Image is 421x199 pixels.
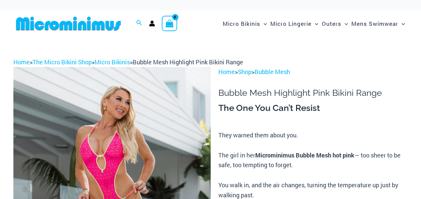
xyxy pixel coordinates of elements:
[136,19,142,28] a: Search icon link
[311,15,318,32] span: Menu Toggle
[218,67,408,77] p: > >
[218,68,235,76] a: Home
[218,88,408,98] h1: Bubble Mesh Highlight Pink Bikini Range
[220,12,408,35] nav: Site Navigation
[149,20,155,26] a: Account icon link
[322,15,341,32] span: Outers
[320,13,350,34] a: OutersMenu ToggleMenu Toggle
[260,15,267,32] span: Menu Toggle
[238,68,252,76] a: Shop
[13,58,30,66] a: Home
[13,58,243,66] span: » » »
[32,58,92,66] a: The Micro Bikini Shop
[218,103,408,114] h3: The One You Can’t Resist
[94,58,130,66] a: Micro Bikinis
[350,13,407,34] a: Mens SwimwearMenu ToggleMenu Toggle
[162,16,177,31] a: View Shopping Cart, empty
[270,15,311,32] span: Micro Lingerie
[341,15,348,32] span: Menu Toggle
[255,68,290,76] a: Bubble Mesh
[269,13,320,34] a: Micro LingerieMenu ToggleMenu Toggle
[13,16,124,31] img: MM SHOP LOGO FLAT
[255,151,354,159] b: Microminimus Bubble Mesh hot pink
[223,15,260,32] span: Micro Bikinis
[221,13,269,34] a: Micro BikinisMenu ToggleMenu Toggle
[398,15,405,32] span: Menu Toggle
[351,15,398,32] span: Mens Swimwear
[133,58,243,66] span: Bubble Mesh Highlight Pink Bikini Range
